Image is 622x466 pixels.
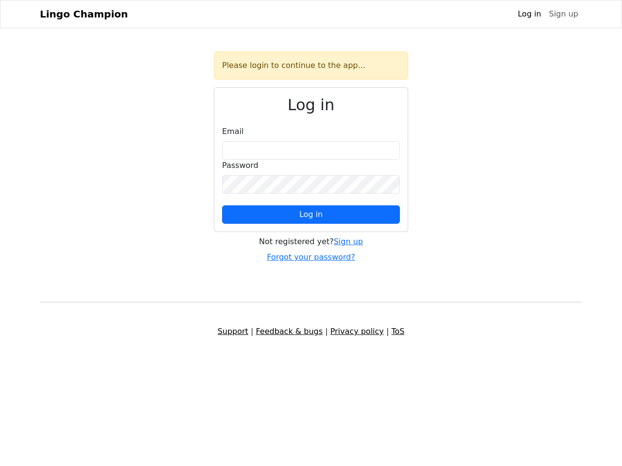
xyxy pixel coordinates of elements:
a: Log in [514,4,545,24]
div: | | | [34,326,588,337]
a: ToS [391,327,404,336]
a: Sign up [545,4,582,24]
a: Feedback & bugs [256,327,323,336]
a: Sign up [334,237,363,246]
a: Lingo Champion [40,4,128,24]
a: Privacy policy [330,327,384,336]
button: Log in [222,205,400,224]
label: Password [222,160,259,171]
div: Not registered yet? [214,236,408,248]
a: Support [218,327,248,336]
h2: Log in [222,96,400,114]
label: Email [222,126,243,137]
span: Log in [299,210,323,219]
div: Please login to continue to the app... [214,51,408,80]
a: Forgot your password? [267,252,355,262]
